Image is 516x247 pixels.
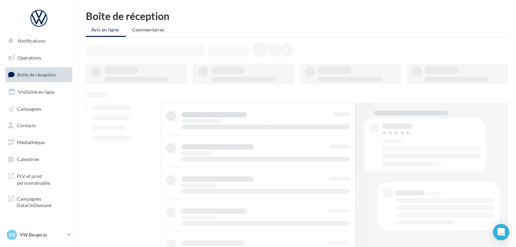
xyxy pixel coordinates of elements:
[17,156,40,162] span: Calendrier
[4,192,74,211] a: Campagnes DataOnDemand
[17,139,45,145] span: Médiathèque
[17,172,70,186] span: PLV et print personnalisable
[17,194,70,209] span: Campagnes DataOnDemand
[9,231,15,238] span: VB
[4,118,74,133] a: Contacts
[18,38,45,44] span: Notifications
[4,169,74,189] a: PLV et print personnalisable
[4,85,74,99] a: Visibilité en ligne
[4,51,74,65] a: Opérations
[20,231,65,238] p: VW Bergerac
[4,34,71,48] button: Notifications
[4,135,74,150] a: Médiathèque
[18,55,41,61] span: Opérations
[18,89,54,95] span: Visibilité en ligne
[17,122,36,128] span: Contacts
[5,228,72,241] a: VB VW Bergerac
[17,106,41,111] span: Campagnes
[17,72,56,77] span: Boîte de réception
[4,67,74,82] a: Boîte de réception
[86,11,508,21] div: Boîte de réception
[4,102,74,116] a: Campagnes
[132,27,165,32] span: Commentaires
[4,152,74,166] a: Calendrier
[493,224,509,240] div: Open Intercom Messenger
